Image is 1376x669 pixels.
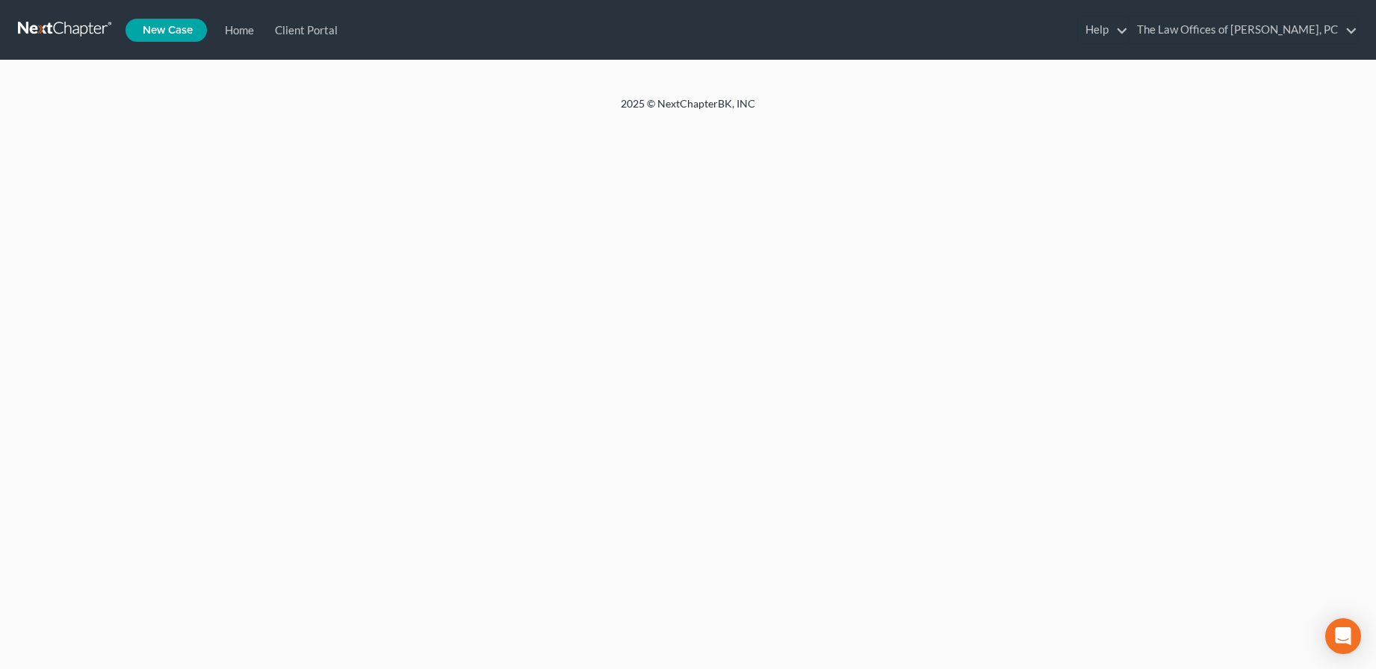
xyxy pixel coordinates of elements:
a: The Law Offices of [PERSON_NAME], PC [1129,16,1357,43]
a: Client Portal [261,16,345,43]
a: Home [211,16,261,43]
div: 2025 © NextChapterBK, INC [262,96,1114,123]
new-legal-case-button: New Case [125,19,207,42]
a: Help [1078,16,1128,43]
div: Open Intercom Messenger [1325,618,1361,654]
